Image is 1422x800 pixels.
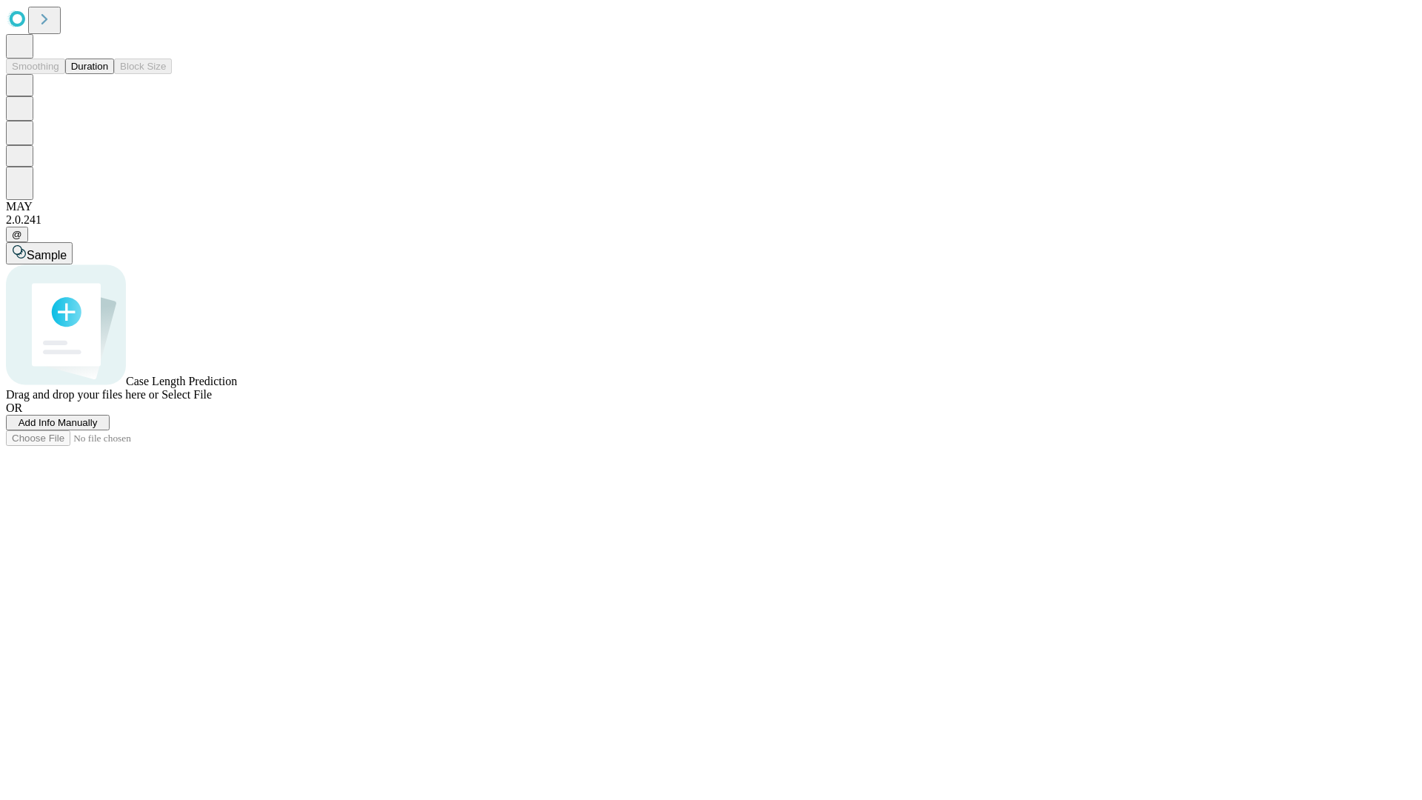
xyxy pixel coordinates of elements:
[12,229,22,240] span: @
[6,401,22,414] span: OR
[126,375,237,387] span: Case Length Prediction
[6,227,28,242] button: @
[6,388,158,401] span: Drag and drop your files here or
[114,59,172,74] button: Block Size
[27,249,67,261] span: Sample
[161,388,212,401] span: Select File
[6,415,110,430] button: Add Info Manually
[6,200,1416,213] div: MAY
[19,417,98,428] span: Add Info Manually
[6,242,73,264] button: Sample
[6,213,1416,227] div: 2.0.241
[6,59,65,74] button: Smoothing
[65,59,114,74] button: Duration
